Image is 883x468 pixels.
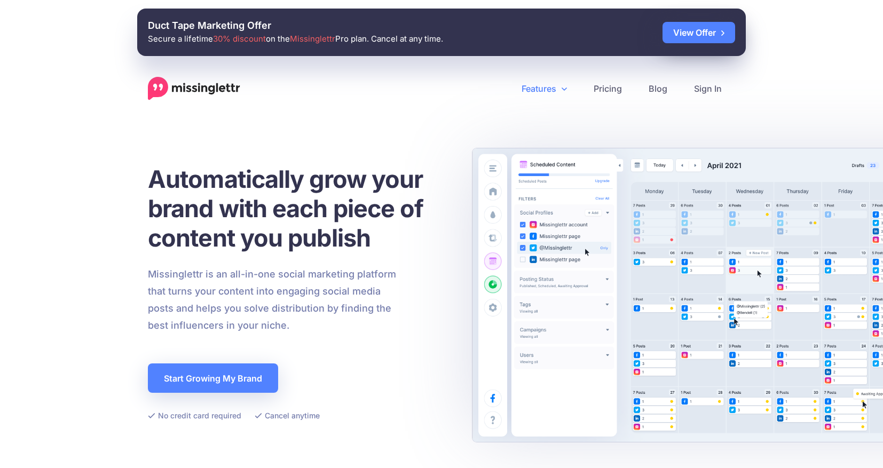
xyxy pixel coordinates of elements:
li: Cancel anytime [255,409,320,422]
a: Missinglettr [290,34,335,44]
a: Sign In [681,77,735,100]
a: Home [148,77,240,100]
a: Pricing [580,77,635,100]
a: View Offer [663,22,735,43]
span: 30% discount [213,34,266,44]
span: Secure a lifetime on the Pro plan. Cancel at any time. [148,34,443,44]
p: Missinglettr is an all-in-one social marketing platform that turns your content into engaging soc... [148,266,397,334]
a: Features [508,77,580,100]
a: Blog [635,77,681,100]
h1: Automatically grow your brand with each piece of content you publish [148,164,450,252]
b: Duct Tape Marketing Offer [148,19,553,32]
